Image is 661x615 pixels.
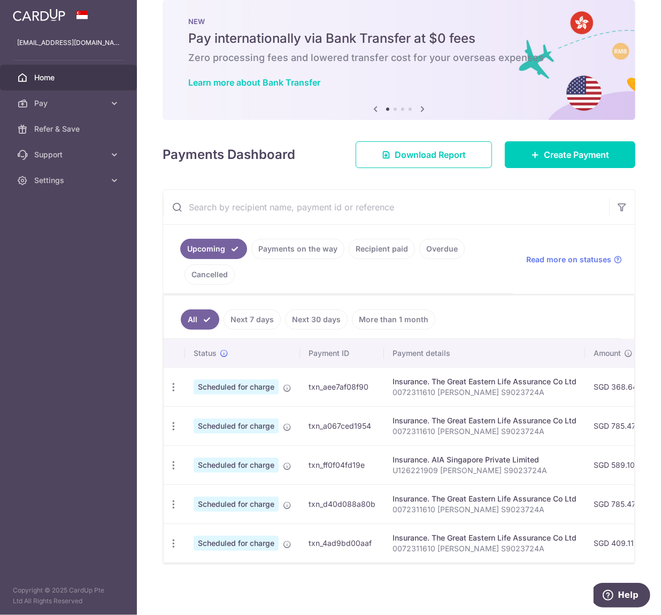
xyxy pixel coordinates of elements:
td: txn_aee7af08f90 [300,367,384,406]
a: Create Payment [505,141,635,168]
a: Payments on the way [251,239,344,259]
div: Insurance. AIA Singapore Private Limited [393,454,577,465]
a: Overdue [419,239,465,259]
span: Download Report [395,148,466,161]
th: Payment ID [300,339,384,367]
a: Download Report [356,141,492,168]
a: Next 30 days [285,309,348,330]
td: SGD 785.47 [585,406,646,445]
input: Search by recipient name, payment id or reference [163,190,609,224]
h4: Payments Dashboard [163,145,295,164]
span: Scheduled for charge [194,458,279,473]
td: txn_d40d088a80b [300,484,384,523]
span: Scheduled for charge [194,419,279,434]
span: Pay [34,98,105,109]
iframe: Opens a widget where you can find more information [594,583,650,610]
span: Scheduled for charge [194,536,279,551]
span: Create Payment [544,148,609,161]
p: 0072311610 [PERSON_NAME] S9023724A [393,387,577,398]
div: Insurance. The Great Eastern Life Assurance Co Ltd [393,376,577,387]
a: All [181,309,219,330]
span: Settings [34,175,105,186]
th: Payment details [384,339,585,367]
div: Insurance. The Great Eastern Life Assurance Co Ltd [393,533,577,543]
span: Read more on statuses [526,254,611,265]
a: Read more on statuses [526,254,622,265]
td: txn_ff0f04fd19e [300,445,384,484]
p: NEW [188,17,610,26]
td: SGD 785.47 [585,484,646,523]
a: Recipient paid [349,239,415,259]
a: Upcoming [180,239,247,259]
td: SGD 409.11 [585,523,646,563]
span: Status [194,348,217,359]
h5: Pay internationally via Bank Transfer at $0 fees [188,30,610,47]
td: SGD 368.64 [585,367,646,406]
span: Scheduled for charge [194,379,279,394]
td: txn_4ad9bd00aaf [300,523,384,563]
p: U126221909 [PERSON_NAME] S9023724A [393,465,577,476]
p: 0072311610 [PERSON_NAME] S9023724A [393,504,577,515]
span: Amount [594,348,621,359]
td: txn_a067ced1954 [300,406,384,445]
p: [EMAIL_ADDRESS][DOMAIN_NAME] [17,37,120,48]
span: Refer & Save [34,124,105,134]
a: Learn more about Bank Transfer [188,77,320,88]
a: Next 7 days [224,309,281,330]
img: CardUp [13,9,65,21]
a: More than 1 month [352,309,435,330]
p: 0072311610 [PERSON_NAME] S9023724A [393,426,577,437]
a: Cancelled [185,264,235,285]
div: Insurance. The Great Eastern Life Assurance Co Ltd [393,493,577,504]
span: Support [34,149,105,160]
p: 0072311610 [PERSON_NAME] S9023724A [393,543,577,554]
span: Home [34,72,105,83]
h6: Zero processing fees and lowered transfer cost for your overseas expenses [188,51,610,64]
span: Scheduled for charge [194,497,279,512]
td: SGD 589.10 [585,445,646,484]
div: Insurance. The Great Eastern Life Assurance Co Ltd [393,415,577,426]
